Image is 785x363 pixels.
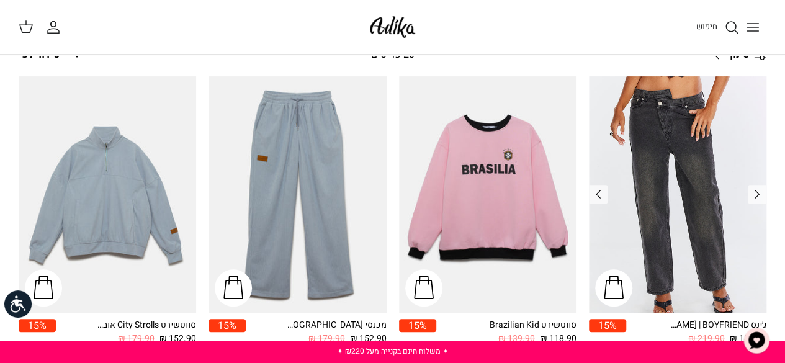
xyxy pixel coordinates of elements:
[477,319,576,332] div: סווטשירט Brazilian Kid
[688,332,725,346] span: 219.90 ₪
[399,319,436,332] span: 15%
[436,319,576,346] a: סווטשירט Brazilian Kid 118.90 ₪ 139.90 ₪
[696,20,717,32] span: חיפוש
[738,322,775,359] button: צ'אט
[589,76,766,313] a: ג׳ינס All Or Nothing קריס-קרוס | BOYFRIEND
[667,319,766,332] div: ג׳ינס All Or Nothing [PERSON_NAME] | BOYFRIEND
[308,332,345,346] span: 179.90 ₪
[46,20,66,35] a: החשבון שלי
[366,12,419,42] img: Adika IL
[696,20,739,35] a: חיפוש
[498,332,535,346] span: 139.90 ₪
[56,319,196,346] a: סווטשירט City Strolls אוברסייז 152.90 ₪ 179.90 ₪
[209,76,386,313] a: מכנסי טרנינג City strolls
[589,185,608,204] a: Previous
[97,319,196,332] div: סווטשירט City Strolls אוברסייז
[748,185,766,204] a: Previous
[540,332,576,346] span: 118.90 ₪
[399,76,576,313] a: סווטשירט Brazilian Kid
[337,346,449,357] a: ✦ משלוח חינם בקנייה מעל ₪220 ✦
[19,76,196,313] a: סווטשירט City Strolls אוברסייז
[730,332,766,346] span: 186.90 ₪
[209,319,246,346] a: 15%
[19,319,56,346] a: 15%
[399,319,436,346] a: 15%
[626,319,766,346] a: ג׳ינס All Or Nothing [PERSON_NAME] | BOYFRIEND 186.90 ₪ 219.90 ₪
[118,332,155,346] span: 179.90 ₪
[209,319,246,332] span: 15%
[287,319,387,332] div: מכנסי [GEOGRAPHIC_DATA]
[589,319,626,332] span: 15%
[19,319,56,332] span: 15%
[19,47,60,62] span: סידור לפי
[246,319,386,346] a: מכנסי [GEOGRAPHIC_DATA] 152.90 ₪ 179.90 ₪
[589,319,626,346] a: 15%
[350,332,387,346] span: 152.90 ₪
[739,14,766,41] button: Toggle menu
[159,332,196,346] span: 152.90 ₪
